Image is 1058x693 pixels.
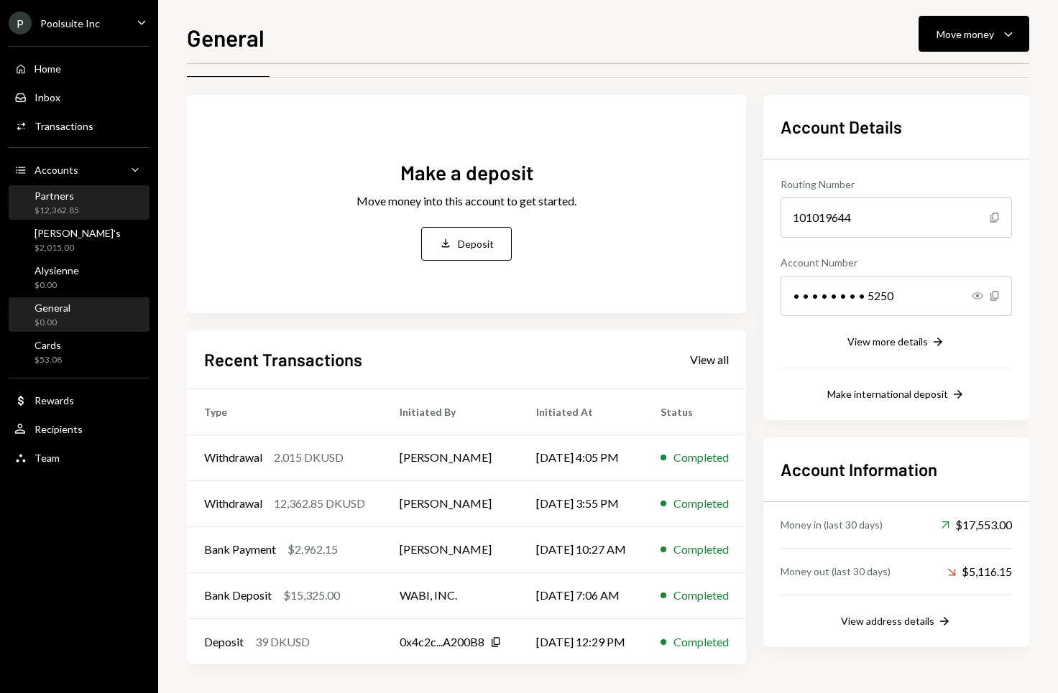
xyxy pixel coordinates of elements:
div: Deposit [204,633,244,651]
div: 12,362.85 DKUSD [274,495,365,512]
td: [DATE] 7:06 AM [519,572,643,618]
div: Completed [673,449,729,466]
h1: General [187,23,264,52]
th: Initiated At [519,389,643,434]
h2: Recent Transactions [204,348,362,371]
a: Accounts [9,157,149,182]
div: $5,116.15 [947,563,1012,580]
div: Money out (last 30 days) [781,564,891,579]
div: Deposit [458,236,494,251]
h2: Account Information [781,457,1012,481]
th: Initiated By [382,389,519,434]
div: Make international deposit [827,388,948,400]
a: [PERSON_NAME]'s$2,015.00 [9,223,149,257]
div: Alysienne [34,264,79,276]
div: Home [34,62,61,75]
div: Cards [34,339,62,351]
div: Completed [673,587,729,604]
div: Withdrawal [204,495,262,512]
td: [DATE] 4:05 PM [519,434,643,480]
div: View all [690,353,729,367]
div: Transactions [34,120,93,132]
td: [DATE] 10:27 AM [519,526,643,572]
div: [PERSON_NAME]'s [34,227,121,239]
h2: Account Details [781,115,1012,139]
div: Money in (last 30 days) [781,517,883,532]
div: Poolsuite Inc [40,17,100,29]
button: View address details [841,614,952,630]
div: Partners [34,190,79,202]
button: Move money [919,16,1029,52]
div: Inbox [34,91,60,103]
div: Rewards [34,394,74,406]
div: 0x4c2c...A200B8 [400,633,484,651]
td: [PERSON_NAME] [382,526,519,572]
a: Recipients [9,416,149,442]
div: Bank Payment [204,541,276,558]
a: Team [9,445,149,470]
div: Recipients [34,423,83,435]
a: Rewards [9,387,149,413]
a: View all [690,351,729,367]
a: General$0.00 [9,297,149,332]
div: $2,015.00 [34,242,121,254]
td: [PERSON_NAME] [382,434,519,480]
a: Cards$53.08 [9,335,149,369]
div: Make a deposit [400,159,533,187]
button: Make international deposit [827,387,965,403]
div: Accounts [34,164,78,176]
a: Alysienne$0.00 [9,260,149,294]
div: • • • • • • • • 5250 [781,276,1012,316]
div: Move money into this account to get started. [356,192,576,210]
button: View more details [847,335,945,350]
div: P [9,11,32,34]
div: Completed [673,541,729,558]
button: Deposit [421,227,512,261]
a: Inbox [9,84,149,110]
div: General [34,302,70,314]
a: Home [9,55,149,81]
div: $15,325.00 [283,587,340,604]
div: $0.00 [34,279,79,292]
div: Team [34,452,60,464]
th: Status [643,389,746,434]
div: Completed [673,633,729,651]
div: Routing Number [781,177,1012,192]
a: Partners$12,362.85 [9,185,149,220]
div: $53.08 [34,354,62,366]
div: Completed [673,495,729,512]
div: 39 DKUSD [255,633,310,651]
td: [PERSON_NAME] [382,480,519,526]
div: Account Number [781,255,1012,270]
div: Bank Deposit [204,587,272,604]
div: $12,362.85 [34,205,79,217]
div: $2,962.15 [287,541,338,558]
div: Move money [937,27,994,42]
th: Type [187,389,382,434]
td: [DATE] 3:55 PM [519,480,643,526]
div: $17,553.00 [941,516,1012,534]
div: 2,015 DKUSD [274,449,344,466]
div: View address details [841,615,934,627]
td: [DATE] 12:29 PM [519,618,643,664]
div: Withdrawal [204,449,262,466]
div: 101019644 [781,197,1012,238]
a: Transactions [9,113,149,139]
div: $0.00 [34,317,70,329]
div: View more details [847,335,928,348]
td: WABI, INC. [382,572,519,618]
